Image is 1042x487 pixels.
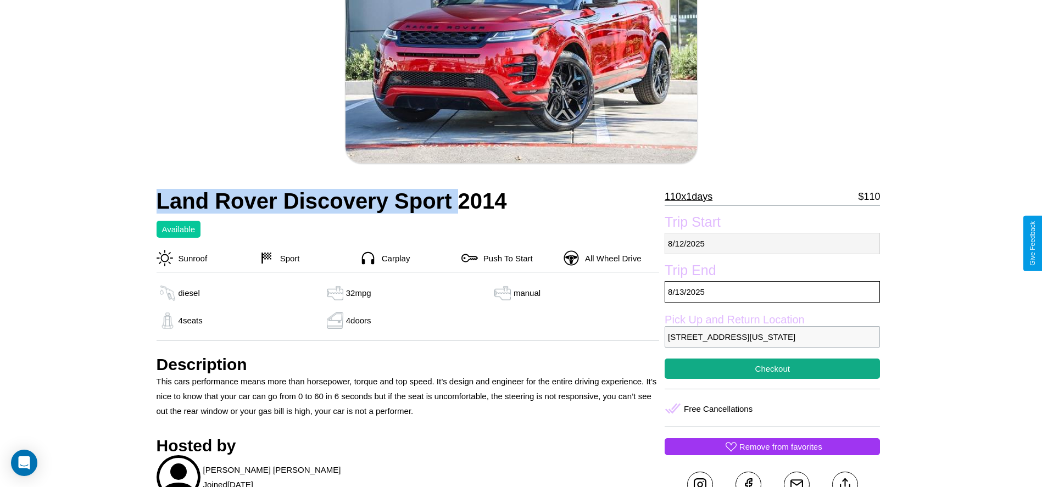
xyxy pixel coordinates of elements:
[665,438,880,455] button: Remove from favorites
[665,359,880,379] button: Checkout
[579,251,642,266] p: All Wheel Drive
[492,285,514,301] img: gas
[514,286,540,300] p: manual
[1029,221,1037,266] div: Give Feedback
[478,251,533,266] p: Push To Start
[179,313,203,328] p: 4 seats
[858,188,880,205] p: $ 110
[173,251,208,266] p: Sunroof
[665,314,880,326] label: Pick Up and Return Location
[739,439,822,454] p: Remove from favorites
[376,251,410,266] p: Carplay
[157,189,660,214] h2: Land Rover Discovery Sport 2014
[346,286,371,300] p: 32 mpg
[179,286,200,300] p: diesel
[665,233,880,254] p: 8 / 12 / 2025
[665,326,880,348] p: [STREET_ADDRESS][US_STATE]
[157,285,179,301] img: gas
[157,355,660,374] h3: Description
[665,281,880,303] p: 8 / 13 / 2025
[324,312,346,329] img: gas
[684,401,753,416] p: Free Cancellations
[157,374,660,418] p: This cars performance means more than horsepower, torque and top speed. It’s design and engineer ...
[275,251,300,266] p: Sport
[324,285,346,301] img: gas
[665,214,880,233] label: Trip Start
[162,222,196,237] p: Available
[11,450,37,476] div: Open Intercom Messenger
[157,436,660,455] h3: Hosted by
[203,462,341,477] p: [PERSON_NAME] [PERSON_NAME]
[157,312,179,329] img: gas
[665,188,712,205] p: 110 x 1 days
[665,262,880,281] label: Trip End
[346,313,371,328] p: 4 doors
